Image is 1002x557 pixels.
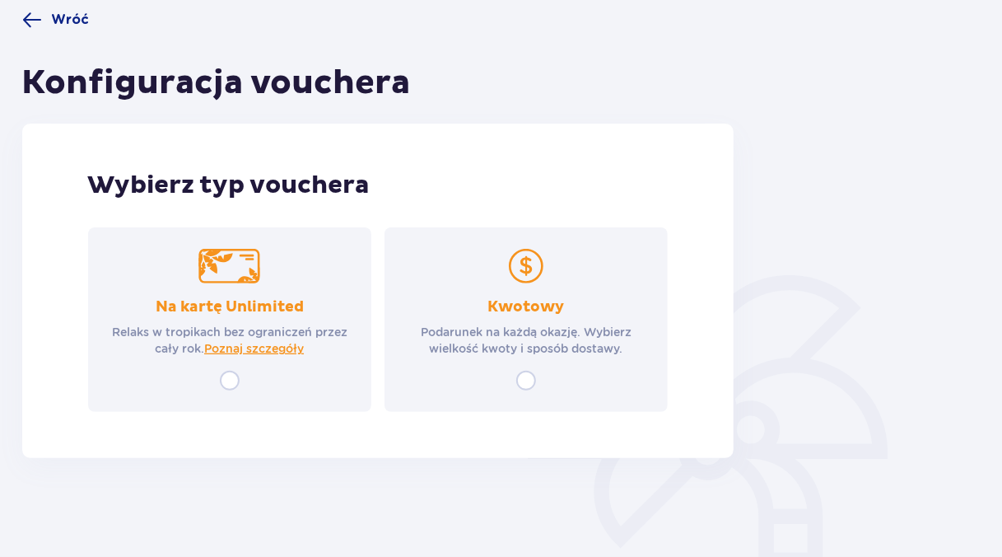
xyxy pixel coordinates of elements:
a: Poznaj szczegóły [204,340,304,357]
p: Relaks w tropikach bez ograniczeń przez cały rok. [103,324,357,357]
p: Na kartę Unlimited [156,297,304,317]
a: Wróć [22,10,90,30]
p: Podarunek na każdą okazję. Wybierz wielkość kwoty i sposób dostawy. [399,324,653,357]
p: Kwotowy [487,297,564,317]
p: Wybierz typ vouchera [88,170,669,201]
h1: Konfiguracja vouchera [22,63,411,104]
span: Wróć [52,11,90,29]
